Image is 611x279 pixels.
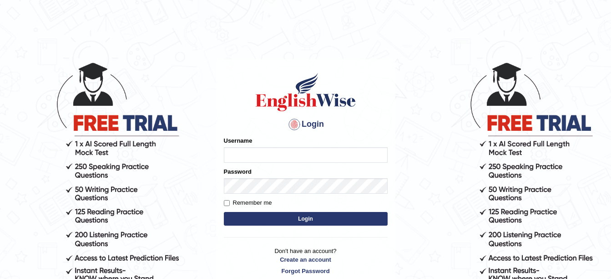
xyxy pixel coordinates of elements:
a: Create an account [224,255,388,264]
p: Don't have an account? [224,247,388,275]
h4: Login [224,117,388,132]
button: Login [224,212,388,226]
label: Username [224,136,252,145]
img: Logo of English Wise sign in for intelligent practice with AI [254,72,358,113]
label: Remember me [224,198,272,207]
input: Remember me [224,200,230,206]
label: Password [224,167,252,176]
a: Forgot Password [224,267,388,275]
